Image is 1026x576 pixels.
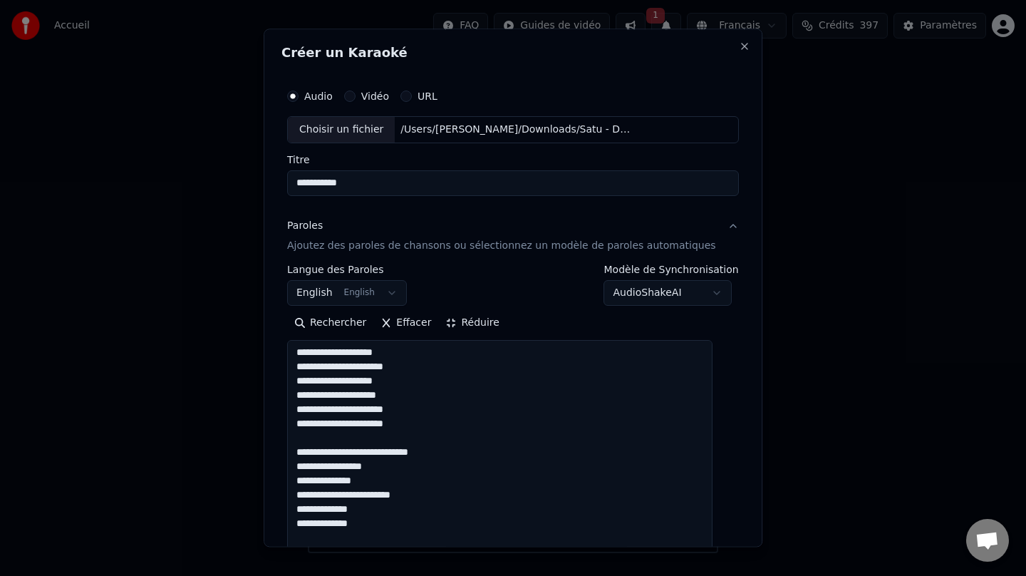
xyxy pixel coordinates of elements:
button: Réduire [439,312,507,334]
label: Audio [304,91,333,101]
label: Modèle de Synchronisation [604,264,739,274]
label: Langue des Paroles [287,264,407,274]
label: Vidéo [361,91,389,101]
h2: Créer un Karaoké [281,46,745,59]
p: Ajoutez des paroles de chansons ou sélectionnez un modèle de paroles automatiques [287,239,716,253]
div: Paroles [287,219,323,233]
div: Choisir un fichier [288,117,395,143]
label: Titre [287,155,739,165]
button: Effacer [373,312,438,334]
label: URL [418,91,437,101]
div: /Users/[PERSON_NAME]/Downloads/Satu - Dewa.m4a [395,123,638,137]
button: Rechercher [287,312,373,334]
button: ParolesAjoutez des paroles de chansons ou sélectionnez un modèle de paroles automatiques [287,207,739,264]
